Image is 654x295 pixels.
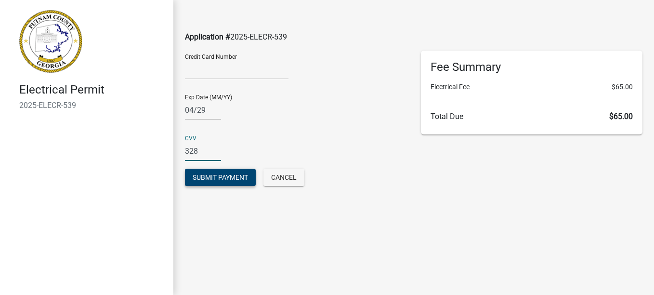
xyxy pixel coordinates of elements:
[271,174,297,181] span: Cancel
[431,82,633,92] li: Electrical Fee
[263,169,304,186] button: Cancel
[612,82,633,92] span: $65.00
[185,32,230,41] span: Application #
[19,83,166,97] h4: Electrical Permit
[19,101,166,110] h6: 2025-ELECR-539
[431,112,633,121] h6: Total Due
[185,169,256,186] button: Submit Payment
[193,174,248,181] span: Submit Payment
[185,54,237,60] label: Credit Card Number
[609,112,633,121] span: $65.00
[230,32,287,41] span: 2025-ELECR-539
[431,60,633,74] h6: Fee Summary
[19,10,82,73] img: Putnam County, Georgia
